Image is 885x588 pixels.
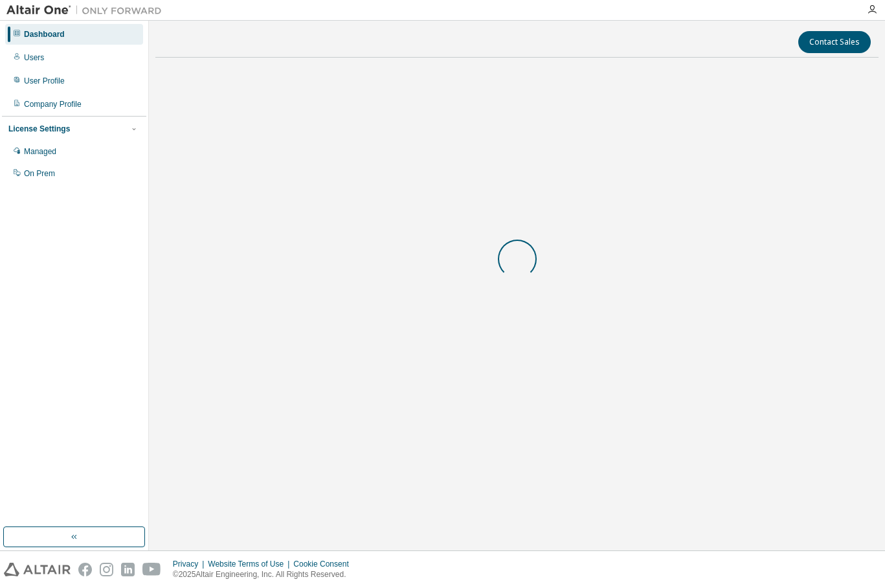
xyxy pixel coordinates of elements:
[24,146,56,157] div: Managed
[142,563,161,576] img: youtube.svg
[8,124,70,134] div: License Settings
[6,4,168,17] img: Altair One
[208,559,293,569] div: Website Terms of Use
[173,569,357,580] p: © 2025 Altair Engineering, Inc. All Rights Reserved.
[78,563,92,576] img: facebook.svg
[24,99,82,109] div: Company Profile
[24,168,55,179] div: On Prem
[24,52,44,63] div: Users
[24,29,65,40] div: Dashboard
[4,563,71,576] img: altair_logo.svg
[121,563,135,576] img: linkedin.svg
[293,559,356,569] div: Cookie Consent
[798,31,871,53] button: Contact Sales
[24,76,65,86] div: User Profile
[100,563,113,576] img: instagram.svg
[173,559,208,569] div: Privacy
